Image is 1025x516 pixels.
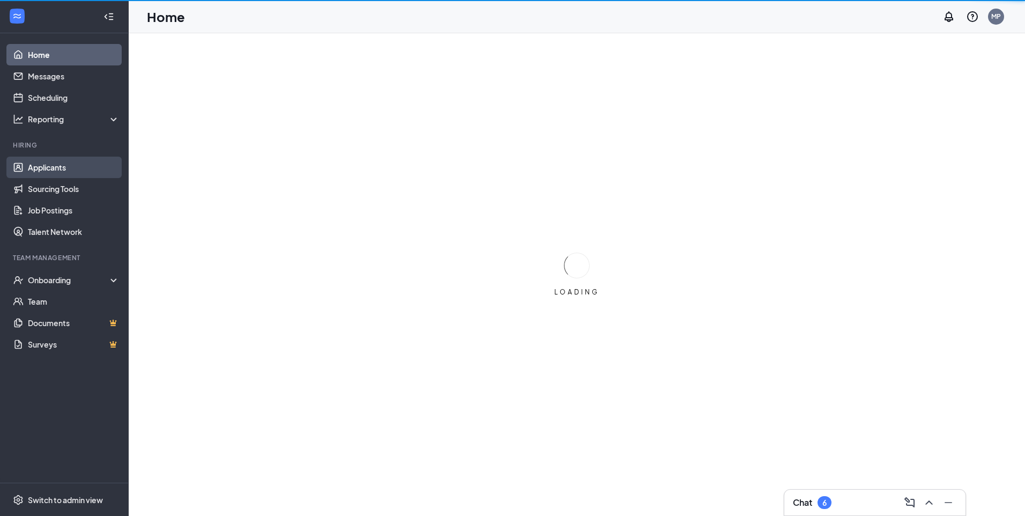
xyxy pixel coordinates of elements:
[28,275,110,285] div: Onboarding
[13,253,117,262] div: Team Management
[12,11,23,21] svg: WorkstreamLogo
[28,65,120,87] a: Messages
[28,114,120,124] div: Reporting
[966,10,979,23] svg: QuestionInfo
[28,157,120,178] a: Applicants
[28,200,120,221] a: Job Postings
[822,498,827,507] div: 6
[28,178,120,200] a: Sourcing Tools
[28,221,120,242] a: Talent Network
[793,497,812,508] h3: Chat
[550,288,604,297] div: LOADING
[991,12,1001,21] div: MP
[901,494,918,511] button: ComposeMessage
[147,8,185,26] h1: Home
[903,496,916,509] svg: ComposeMessage
[103,11,114,22] svg: Collapse
[28,312,120,334] a: DocumentsCrown
[942,496,955,509] svg: Minimize
[28,334,120,355] a: SurveysCrown
[13,495,24,505] svg: Settings
[28,87,120,108] a: Scheduling
[13,275,24,285] svg: UserCheck
[920,494,938,511] button: ChevronUp
[940,494,957,511] button: Minimize
[13,141,117,150] div: Hiring
[28,495,103,505] div: Switch to admin view
[923,496,935,509] svg: ChevronUp
[942,10,955,23] svg: Notifications
[13,114,24,124] svg: Analysis
[28,44,120,65] a: Home
[28,291,120,312] a: Team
